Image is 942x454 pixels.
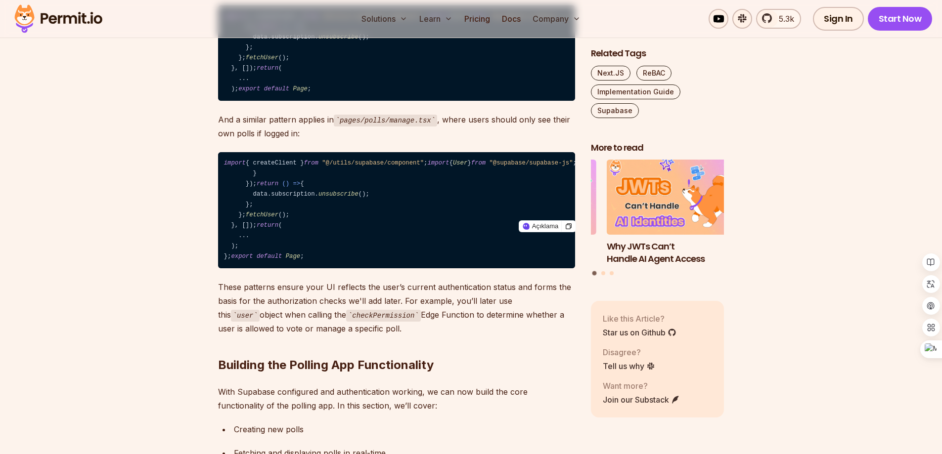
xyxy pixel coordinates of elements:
[489,160,573,166] span: "@supabase/supabase-js"
[304,160,318,166] span: from
[238,85,260,92] span: export
[257,253,282,260] span: default
[607,160,740,265] a: Why JWTs Can’t Handle AI Agent AccessWhy JWTs Can’t Handle AI Agent Access
[218,385,575,413] p: With Supabase configured and authentication working, we can now build the core functionality of t...
[813,7,864,31] a: Sign In
[286,253,300,260] span: Page
[756,9,801,29] a: 5.3k
[591,47,724,60] h2: Related Tags
[592,271,597,276] button: Go to slide 1
[463,160,596,235] img: Implementing Multi-Tenant RBAC in Nuxt.js
[607,160,740,265] li: 1 of 3
[218,280,575,336] p: These patterns ensure your UI reflects the user’s current authentication status and forms the bas...
[246,54,278,61] span: fetchUser
[591,84,680,99] a: Implementation Guide
[603,327,676,338] a: Star us on Github
[603,394,680,406] a: Join our Substack
[463,160,596,265] li: 3 of 3
[10,2,107,36] img: Permit logo
[358,9,411,29] button: Solutions
[773,13,794,25] span: 5.3k
[264,85,289,92] span: default
[636,66,672,81] a: ReBAC
[603,313,676,325] p: Like this Article?
[427,160,449,166] span: import
[591,142,724,154] h2: More to read
[218,113,575,141] p: And a similar pattern applies in , where users should only see their own polls if logged in:
[246,211,278,218] span: fetchUser
[224,160,246,166] span: import
[257,222,278,229] span: return
[218,5,575,101] code: { createClient } ; { } ; = ( ) => { [user, setUser] = useState< | >( ); ( { = ( ) => { supabase =...
[257,65,278,72] span: return
[603,346,655,358] p: Disagree?
[415,9,456,29] button: Learn
[591,66,630,81] a: Next.JS
[231,310,260,322] code: user
[607,241,740,265] h3: Why JWTs Can’t Handle AI Agent Access
[603,360,655,372] a: Tell us why
[607,160,740,235] img: Why JWTs Can’t Handle AI Agent Access
[603,380,680,392] p: Want more?
[334,115,438,126] code: pages/polls/manage.tsx
[257,180,278,187] span: return
[868,7,933,31] a: Start Now
[318,191,359,198] span: unsubscribe
[463,241,596,265] h3: Implementing Multi-Tenant RBAC in Nuxt.js
[471,160,486,166] span: from
[282,180,300,187] span: () =>
[460,9,494,29] a: Pricing
[293,85,307,92] span: Page
[271,191,314,198] span: subscription
[346,310,421,322] code: checkPermission
[322,160,424,166] span: "@/utils/supabase/component"
[453,160,467,166] span: User
[218,152,575,268] code: { createClient } ; { } ; = ( ) => { [user, setUser] = useState< | >( ); supabase = (); ( { = ( ) ...
[529,9,584,29] button: Company
[498,9,525,29] a: Docs
[610,272,614,276] button: Go to slide 3
[231,253,253,260] span: export
[234,422,575,436] div: Creating new polls
[218,318,575,373] h2: Building the Polling App Functionality
[601,272,605,276] button: Go to slide 2
[591,160,724,277] div: Posts
[591,103,639,118] a: Supabase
